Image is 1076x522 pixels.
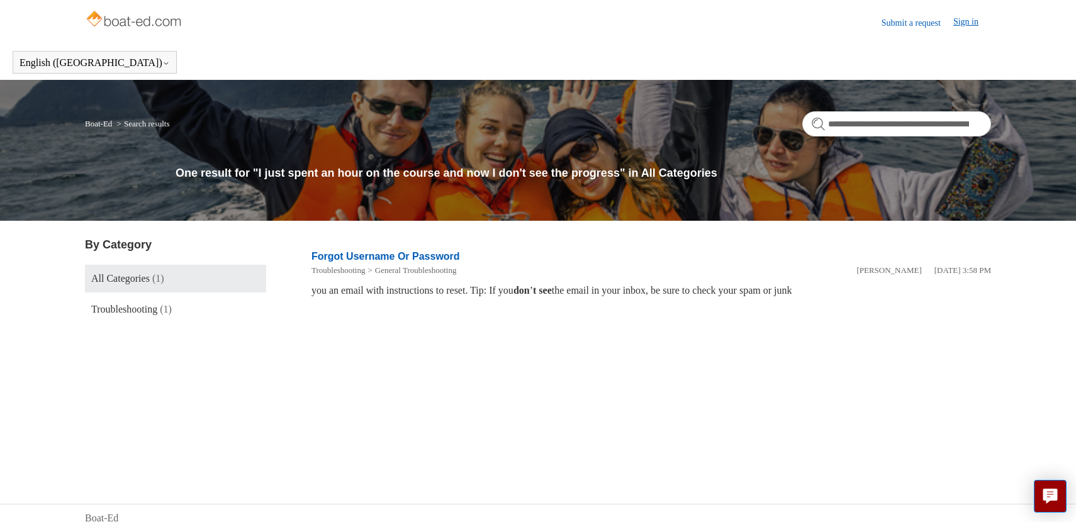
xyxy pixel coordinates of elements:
a: All Categories (1) [85,265,266,292]
div: you an email with instructions to reset. Tip: If you ’ the email in your inbox, be sure to check ... [311,283,991,298]
a: Boat-Ed [85,119,112,128]
a: Submit a request [882,16,953,30]
a: Sign in [953,15,991,30]
a: General Troubleshooting [375,265,457,275]
em: don [513,285,530,296]
em: see [539,285,551,296]
button: English ([GEOGRAPHIC_DATA]) [20,57,170,69]
span: Troubleshooting [91,304,157,314]
li: Troubleshooting [311,264,365,277]
time: 05/20/2025, 15:58 [934,265,991,275]
span: (1) [152,273,164,284]
li: [PERSON_NAME] [856,264,921,277]
span: (1) [160,304,172,314]
em: t [533,285,536,296]
span: All Categories [91,273,150,284]
li: Search results [115,119,170,128]
a: Troubleshooting [311,265,365,275]
a: Forgot Username Or Password [311,251,460,262]
img: Boat-Ed Help Center home page [85,8,185,33]
h1: One result for "I just spent an hour on the course and now I don't see the progress" in All Categ... [176,165,991,182]
li: General Troubleshooting [365,264,456,277]
a: Troubleshooting (1) [85,296,266,323]
button: Live chat [1034,480,1067,513]
input: Search [802,111,991,136]
h3: By Category [85,236,266,253]
li: Boat-Ed [85,119,115,128]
